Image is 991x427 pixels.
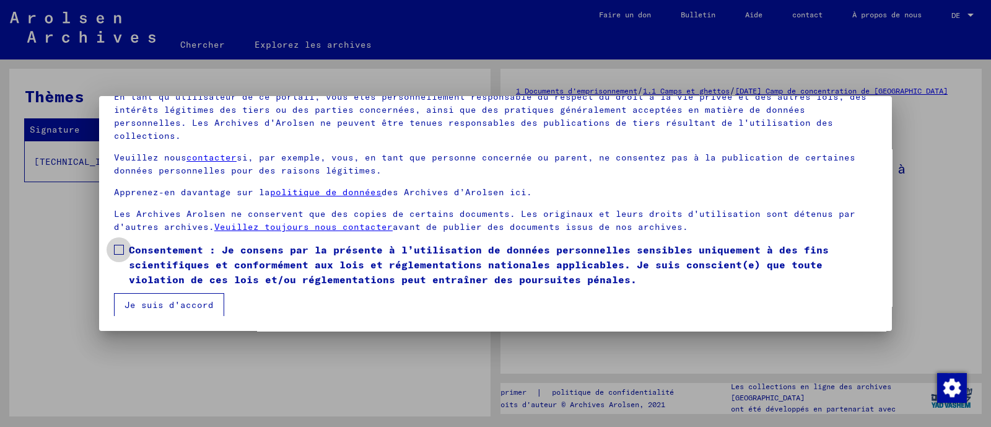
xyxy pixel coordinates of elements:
[124,299,214,310] font: Je suis d'accord
[382,187,532,198] font: des Archives d’Arolsen ici.
[270,187,382,198] a: politique de données
[114,152,855,176] font: si, par exemple, vous, en tant que personne concernée ou parent, ne consentez pas à la publicatio...
[129,244,829,286] font: Consentement : Je consens par la présente à l’utilisation de données personnelles sensibles uniqu...
[393,221,688,232] font: avant de publier des documents issus de nos archives.
[214,221,393,232] a: Veuillez toujours nous contacter
[114,152,186,163] font: Veuillez nous
[937,373,967,403] img: Modifier le consentement
[114,78,871,141] font: Veuillez noter que ce portail sur les persécutions nazies contient des données sensibles sur des ...
[114,293,224,317] button: Je suis d'accord
[186,152,237,163] a: contacter
[114,187,270,198] font: Apprenez-en davantage sur la
[114,208,855,232] font: Les Archives Arolsen ne conservent que des copies de certains documents. Les originaux et leurs d...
